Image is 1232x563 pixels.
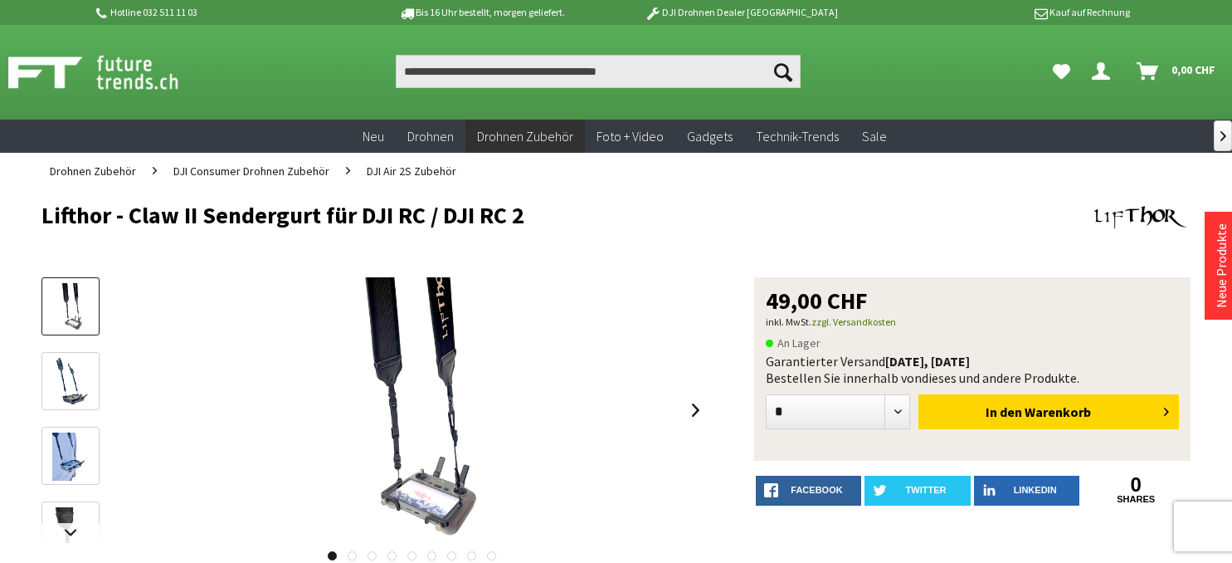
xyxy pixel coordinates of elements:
[8,51,215,93] img: Shop Futuretrends - zur Startseite wechseln
[791,485,842,495] span: facebook
[766,289,868,312] span: 49,00 CHF
[766,312,1179,332] p: inkl. MwSt.
[811,316,896,328] a: zzgl. Versandkosten
[353,2,611,22] p: Bis 16 Uhr bestellt, morgen geliefert.
[1220,131,1226,141] span: 
[53,283,89,331] img: Vorschau: Lifthor - Claw II Sendergurt für DJI RC / DJI RC 2
[862,128,887,144] span: Sale
[871,2,1130,22] p: Kauf auf Rechnung
[1171,56,1215,83] span: 0,00 CHF
[41,153,144,189] a: Drohnen Zubehör
[1045,55,1079,88] a: Meine Favoriten
[918,394,1179,429] button: In den Warenkorb
[1130,55,1224,88] a: Warenkorb
[986,404,1022,420] span: In den
[611,2,870,22] p: DJI Drohnen Dealer [GEOGRAPHIC_DATA]
[864,476,971,506] a: twitter
[850,120,898,154] a: Sale
[766,353,1179,386] div: Garantierter Versand Bestellen Sie innerhalb von dieses und andere Produkte.
[766,333,821,353] span: An Lager
[1083,494,1189,505] a: shares
[744,120,850,154] a: Technik-Trends
[906,485,947,495] span: twitter
[41,203,961,228] h1: Lifthor - Claw II Sendergurt für DJI RC / DJI RC 2
[597,128,664,144] span: Foto + Video
[165,153,338,189] a: DJI Consumer Drohnen Zubehör
[477,128,573,144] span: Drohnen Zubehör
[756,128,839,144] span: Technik-Trends
[363,128,384,144] span: Neu
[1091,203,1191,233] img: Lifthor
[94,2,353,22] p: Hotline 032 511 11 03
[173,164,329,179] span: DJI Consumer Drohnen Zubehör
[1083,476,1189,494] a: 0
[1014,485,1057,495] span: LinkedIn
[974,476,1080,506] a: LinkedIn
[351,120,396,154] a: Neu
[358,153,465,189] a: DJI Air 2S Zubehör
[367,164,456,179] span: DJI Air 2S Zubehör
[407,128,454,144] span: Drohnen
[585,120,675,154] a: Foto + Video
[675,120,744,154] a: Gadgets
[885,353,970,370] b: [DATE], [DATE]
[766,55,801,88] button: Suchen
[687,128,733,144] span: Gadgets
[1025,404,1091,420] span: Warenkorb
[756,476,862,506] a: facebook
[1085,55,1123,88] a: Dein Konto
[314,277,510,543] img: Lifthor - Claw II Sendergurt für DJI RC / DJI RC 2
[396,55,801,88] input: Produkt, Marke, Kategorie, EAN, Artikelnummer…
[50,164,136,179] span: Drohnen Zubehör
[1213,223,1230,308] a: Neue Produkte
[396,120,465,154] a: Drohnen
[465,120,585,154] a: Drohnen Zubehör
